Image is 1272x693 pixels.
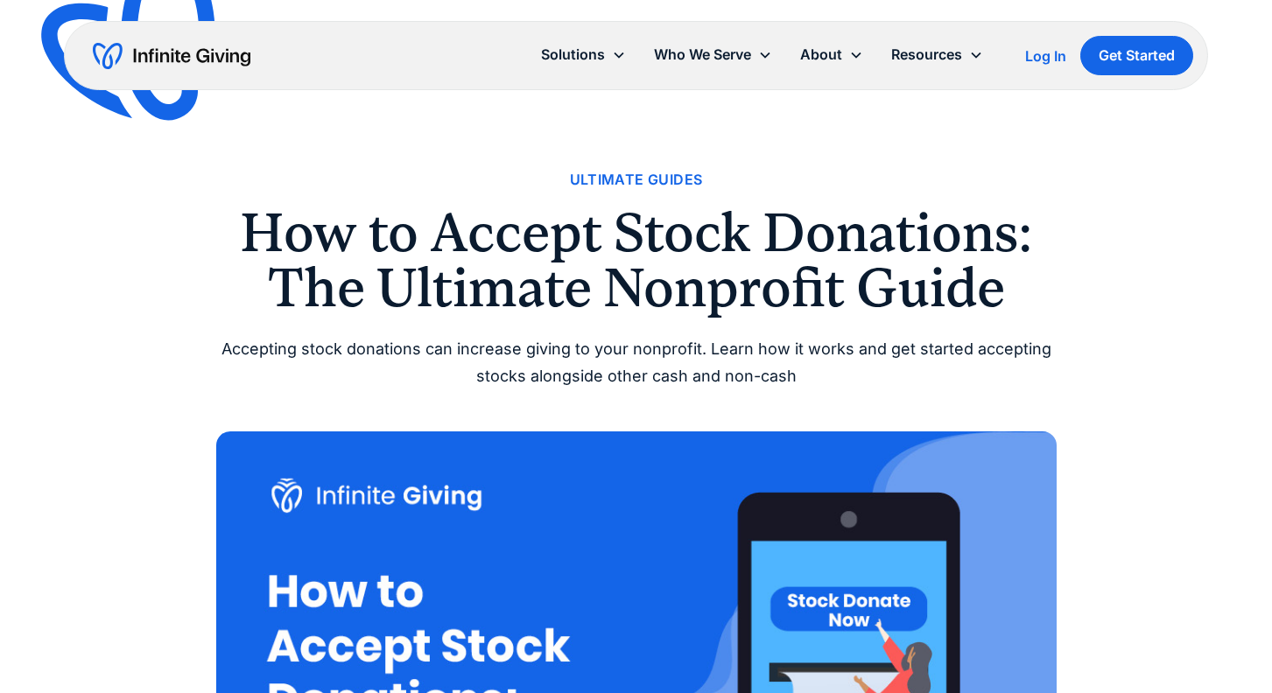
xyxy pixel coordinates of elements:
div: Who We Serve [654,43,751,66]
div: Log In [1025,49,1066,63]
div: Who We Serve [640,36,786,73]
div: Accepting stock donations can increase giving to your nonprofit. Learn how it works and get start... [216,336,1057,389]
div: About [786,36,877,73]
div: Solutions [527,36,640,73]
h1: How to Accept Stock Donations: The Ultimate Nonprofit Guide [216,206,1057,315]
div: About [800,43,842,66]
a: Get Started [1080,36,1193,75]
div: Solutions [541,43,605,66]
a: Log In [1025,45,1066,66]
a: Ultimate Guides [570,168,703,192]
div: Resources [891,43,962,66]
div: Resources [877,36,997,73]
a: home [93,42,250,70]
